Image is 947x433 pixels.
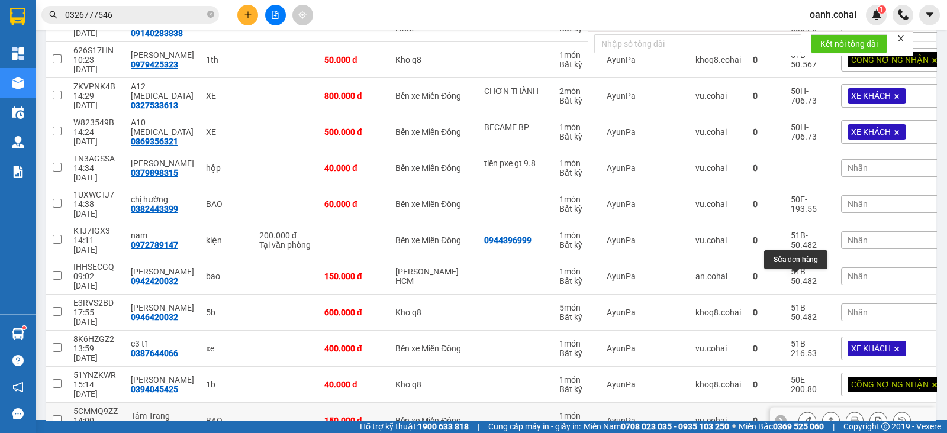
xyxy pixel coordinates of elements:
div: tiến pxe gt 9.8 [484,159,547,168]
div: 40.000 đ [324,380,384,389]
div: 0394045425 [131,384,178,394]
div: 150.000 đ [324,416,384,425]
div: 51YNZKWR [73,370,119,380]
div: 0 [753,199,779,209]
div: Bến xe Miền Đông [395,91,472,101]
div: AyunPa [607,416,684,425]
span: Nhãn [848,235,868,245]
div: 0382443399 [131,204,178,214]
div: 800.000 đ [324,91,384,101]
span: message [12,408,24,419]
div: 50H-706.73 [791,122,829,141]
div: 0387644066 [131,348,178,358]
span: Cung cấp máy in - giấy in: [488,420,581,433]
img: phone-icon [898,9,909,20]
div: Kho q8 [395,308,472,317]
span: AyunPa [106,64,148,79]
div: khoq8.cohai [695,308,741,317]
div: kiện [206,235,247,245]
strong: 0369 525 060 [773,422,824,431]
button: caret-down [919,5,940,25]
div: XE [206,91,247,101]
div: 50E-193.55 [791,195,829,214]
div: 150.000 đ [324,272,384,281]
span: Miền Nam [584,420,729,433]
div: 40.000 đ [324,163,384,173]
div: CHƠN THÀNH [484,86,547,96]
div: khoq8.cohai [695,380,741,389]
div: 51B-50.482 [791,303,829,322]
div: 0 [753,163,779,173]
div: 60.000 đ [324,199,384,209]
div: AyunPa [607,91,684,101]
div: Sửa đơn hàng [764,250,827,269]
div: 0 [753,235,779,245]
button: Kết nối tổng đài [811,34,887,53]
div: A10 T3 [131,118,194,137]
span: CÔNG NỢ NG NHẬN [851,379,929,390]
div: 1 món [559,195,595,204]
div: 1 món [559,411,595,421]
div: 15:14 [DATE] [73,380,119,399]
div: 626S17HN [73,46,119,55]
div: 1 món [559,231,595,240]
span: Hỗ trợ kỹ thuật: [360,420,469,433]
span: close-circle [207,11,214,18]
div: 0 [753,416,779,425]
span: 1 [880,5,884,14]
img: dashboard-icon [12,47,24,60]
div: 14:29 [DATE] [73,91,119,110]
span: question-circle [12,355,24,366]
span: search [49,11,57,19]
span: ⚪️ [732,424,736,429]
div: 51B-50.567 [791,50,829,69]
div: 600.000 đ [324,308,384,317]
img: warehouse-icon [12,106,24,119]
span: Nhãn [848,308,868,317]
div: Bất kỳ [559,204,595,214]
div: AyunPa [607,199,684,209]
button: plus [237,5,258,25]
div: hộp [206,163,247,173]
div: 17:55 [DATE] [73,308,119,327]
div: vu.cohai [695,163,741,173]
div: 10:23 [DATE] [73,55,119,74]
div: 0379898315 [131,168,178,177]
strong: 0708 023 035 - 0935 103 250 [621,422,729,431]
div: 1th [206,55,247,64]
div: xe [206,344,247,353]
div: AyunPa [607,308,684,317]
div: 0 [753,344,779,353]
div: 50H-706.73 [791,86,829,105]
div: 0946420032 [131,312,178,322]
div: 1 món [559,267,595,276]
div: 500.000 đ [324,127,384,137]
div: 0979425323 [131,60,178,69]
div: AyunPa [607,55,684,64]
img: logo-vxr [10,8,25,25]
div: Giao hàng [822,412,840,429]
button: file-add [265,5,286,25]
div: 1 món [559,159,595,168]
div: an.cohai [695,272,741,281]
div: Bất kỳ [559,168,595,177]
div: vu.cohai [695,127,741,137]
strong: 1900 633 818 [418,422,469,431]
span: copyright [881,422,890,431]
b: Cô Hai [30,8,79,26]
div: Huy Dung [131,267,194,276]
div: 1b [206,380,247,389]
img: icon-new-feature [871,9,882,20]
div: 14:38 [DATE] [73,199,119,218]
img: warehouse-icon [12,77,24,89]
div: 2 món [559,86,595,96]
div: XE [206,127,247,137]
div: [PERSON_NAME] HCM [395,267,472,286]
div: W823549B [73,118,119,127]
div: 09140283838 [131,28,183,38]
div: 5b [206,308,247,317]
div: 0944396999 [484,235,532,245]
div: 14:24 [DATE] [73,127,119,146]
div: khoq8.cohai [695,55,741,64]
div: 51B-50.482 [791,267,829,286]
